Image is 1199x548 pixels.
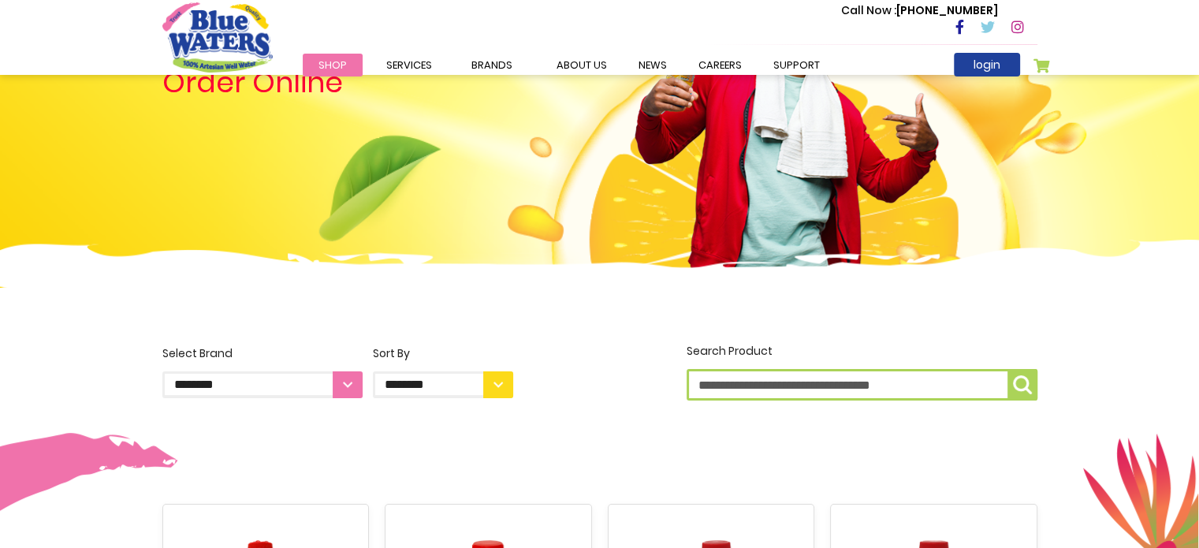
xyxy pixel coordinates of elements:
[758,54,836,76] a: support
[162,2,273,72] a: store logo
[841,2,998,19] p: [PHONE_NUMBER]
[386,58,432,73] span: Services
[1013,375,1032,394] img: search-icon.png
[623,54,683,76] a: News
[687,369,1037,401] input: Search Product
[373,371,513,398] select: Sort By
[541,54,623,76] a: about us
[471,58,512,73] span: Brands
[954,53,1020,76] a: login
[162,345,363,398] label: Select Brand
[683,54,758,76] a: careers
[162,69,513,97] h4: Order Online
[373,345,513,362] div: Sort By
[318,58,347,73] span: Shop
[841,2,896,18] span: Call Now :
[687,343,1037,401] label: Search Product
[1007,369,1037,401] button: Search Product
[162,371,363,398] select: Select Brand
